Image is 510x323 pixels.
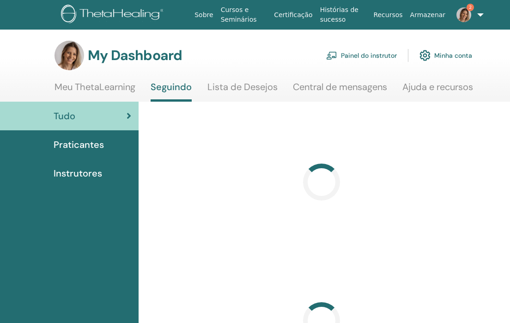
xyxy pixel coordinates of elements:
[270,6,316,24] a: Certificação
[54,166,102,180] span: Instrutores
[316,1,370,28] a: Histórias de sucesso
[370,6,406,24] a: Recursos
[61,5,167,25] img: logo.png
[55,81,135,99] a: Meu ThetaLearning
[88,47,182,64] h3: My Dashboard
[456,7,471,22] img: default.jpg
[407,6,449,24] a: Armazenar
[217,1,271,28] a: Cursos e Seminários
[55,41,84,70] img: default.jpg
[326,45,397,66] a: Painel do instrutor
[402,81,473,99] a: Ajuda e recursos
[467,4,474,11] span: 2
[54,138,104,152] span: Praticantes
[151,81,192,102] a: Seguindo
[207,81,278,99] a: Lista de Desejos
[54,109,75,123] span: Tudo
[419,48,431,63] img: cog.svg
[293,81,387,99] a: Central de mensagens
[419,45,472,66] a: Minha conta
[326,51,337,60] img: chalkboard-teacher.svg
[191,6,217,24] a: Sobre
